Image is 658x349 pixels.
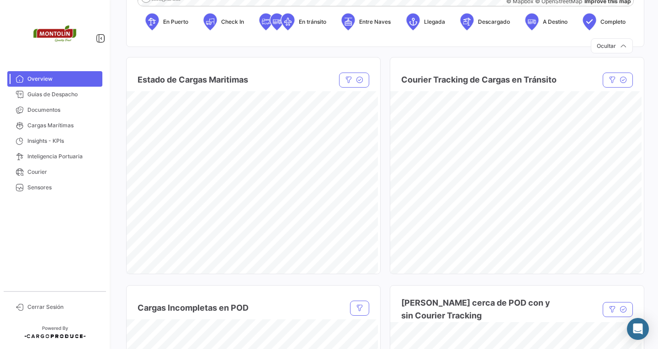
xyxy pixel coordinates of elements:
[138,73,248,86] h4: Estado de Cargas Maritimas
[27,168,99,176] span: Courier
[600,18,626,26] span: Completo
[27,137,99,145] span: Insights - KPIs
[7,87,102,102] a: Guias de Despacho
[163,18,188,26] span: En Puerto
[627,318,649,340] div: Abrir Intercom Messenger
[424,18,445,26] span: Llegada
[27,152,99,161] span: Inteligencia Portuaria
[7,71,102,87] a: Overview
[401,73,557,86] h4: Courier Tracking de Cargas en Tránsito
[543,18,568,26] span: A Destino
[27,106,99,114] span: Documentos
[7,164,102,180] a: Courier
[478,18,510,26] span: Descargado
[27,75,99,83] span: Overview
[221,18,244,26] span: Check In
[27,183,99,192] span: Sensores
[7,180,102,195] a: Sensores
[32,11,78,57] img: 2d55ee68-5a11-4b18-9445-71bae2c6d5df.png
[299,18,326,26] span: En tránsito
[7,149,102,164] a: Inteligencia Portuaria
[401,297,563,322] h4: [PERSON_NAME] cerca de POD con y sin Courier Tracking
[359,18,391,26] span: Entre Naves
[27,121,99,130] span: Cargas Marítimas
[138,302,249,314] h4: Cargas Incompletas en POD
[27,303,99,311] span: Cerrar Sesión
[27,90,99,99] span: Guias de Despacho
[7,102,102,118] a: Documentos
[591,38,633,53] button: Ocultar
[7,133,102,149] a: Insights - KPIs
[7,118,102,133] a: Cargas Marítimas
